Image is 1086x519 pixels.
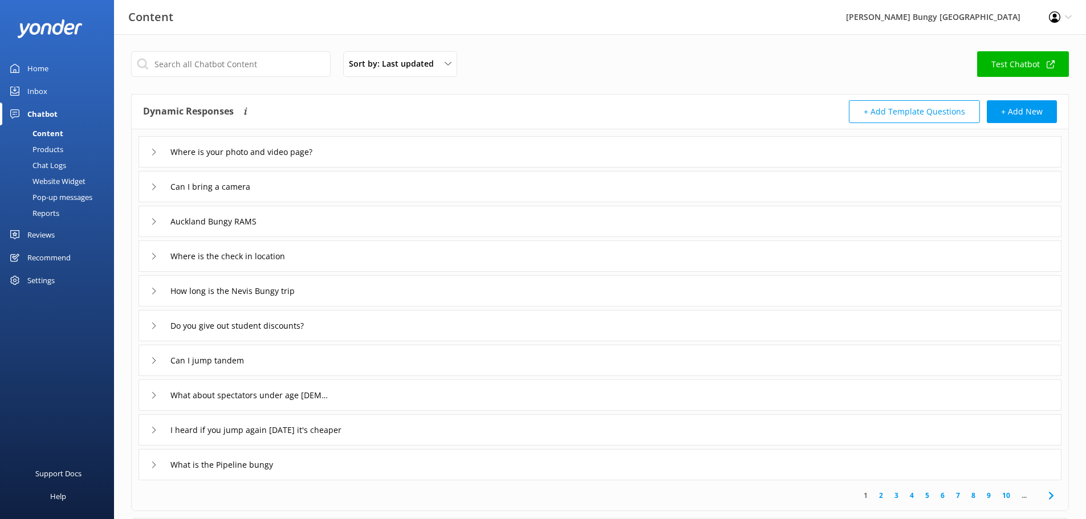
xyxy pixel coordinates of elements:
a: 7 [950,490,966,501]
a: 4 [904,490,920,501]
a: 8 [966,490,981,501]
a: 6 [935,490,950,501]
a: 2 [873,490,889,501]
a: Chat Logs [7,157,114,173]
a: 10 [996,490,1016,501]
a: 1 [858,490,873,501]
div: Chatbot [27,103,58,125]
div: Support Docs [35,462,82,485]
img: yonder-white-logo.png [17,19,83,38]
span: ... [1016,490,1032,501]
a: Test Chatbot [977,51,1069,77]
div: Reports [7,205,59,221]
div: Home [27,57,48,80]
span: Sort by: Last updated [349,58,441,70]
div: Settings [27,269,55,292]
div: Inbox [27,80,47,103]
a: Pop-up messages [7,189,114,205]
div: Website Widget [7,173,86,189]
div: Recommend [27,246,71,269]
a: Content [7,125,114,141]
div: Reviews [27,223,55,246]
button: + Add New [987,100,1057,123]
h3: Content [128,8,173,26]
a: Products [7,141,114,157]
a: 3 [889,490,904,501]
div: Products [7,141,63,157]
a: 5 [920,490,935,501]
input: Search all Chatbot Content [131,51,331,77]
div: Help [50,485,66,508]
h4: Dynamic Responses [143,100,234,123]
div: Content [7,125,63,141]
a: 9 [981,490,996,501]
a: Website Widget [7,173,114,189]
div: Pop-up messages [7,189,92,205]
a: Reports [7,205,114,221]
button: + Add Template Questions [849,100,980,123]
div: Chat Logs [7,157,66,173]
